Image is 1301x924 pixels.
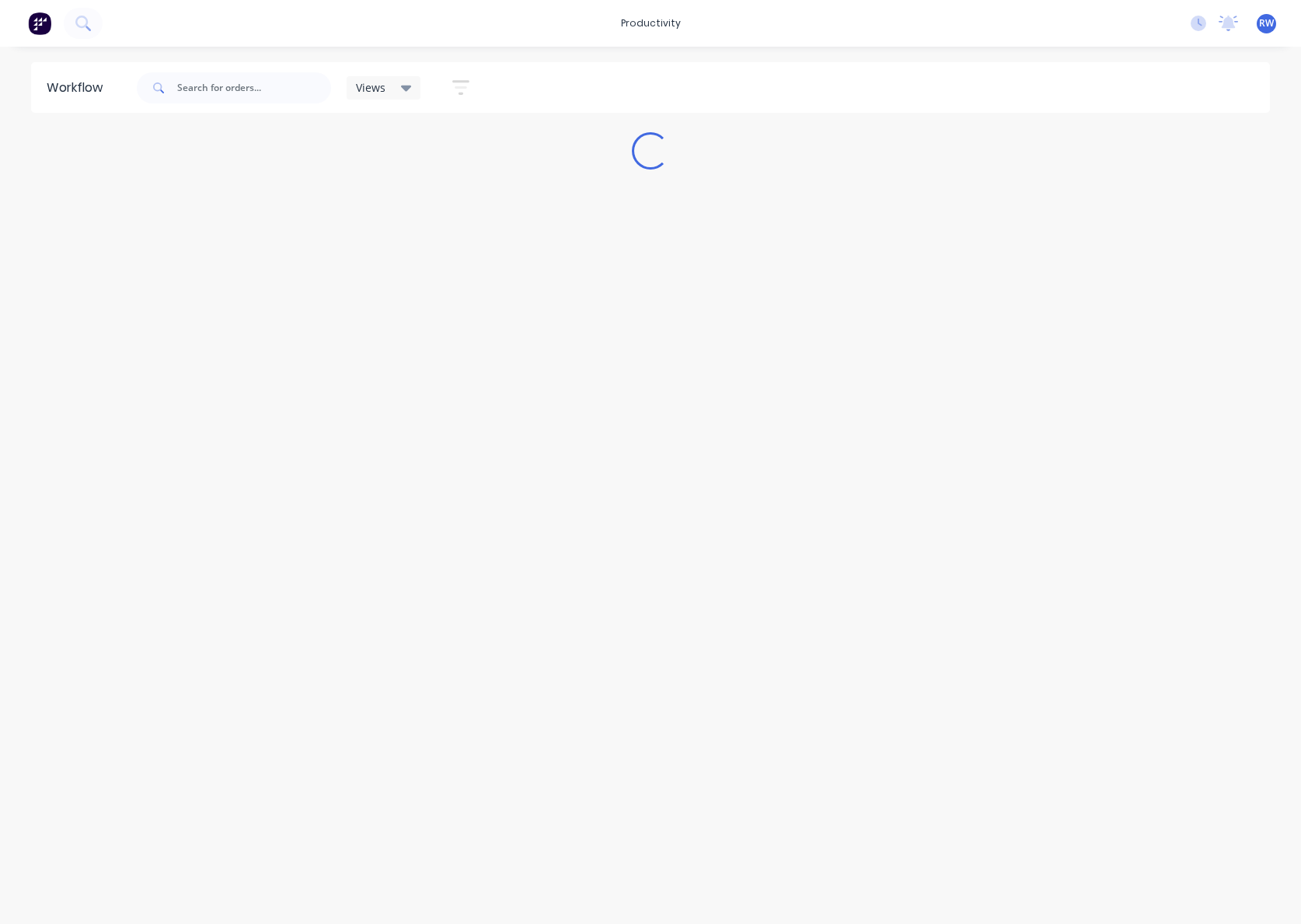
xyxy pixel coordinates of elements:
span: RW [1259,16,1274,30]
img: Factory [28,12,51,35]
div: Workflow [47,79,110,97]
span: Views [356,79,385,96]
div: productivity [613,12,689,35]
input: Search for orders... [177,72,331,103]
